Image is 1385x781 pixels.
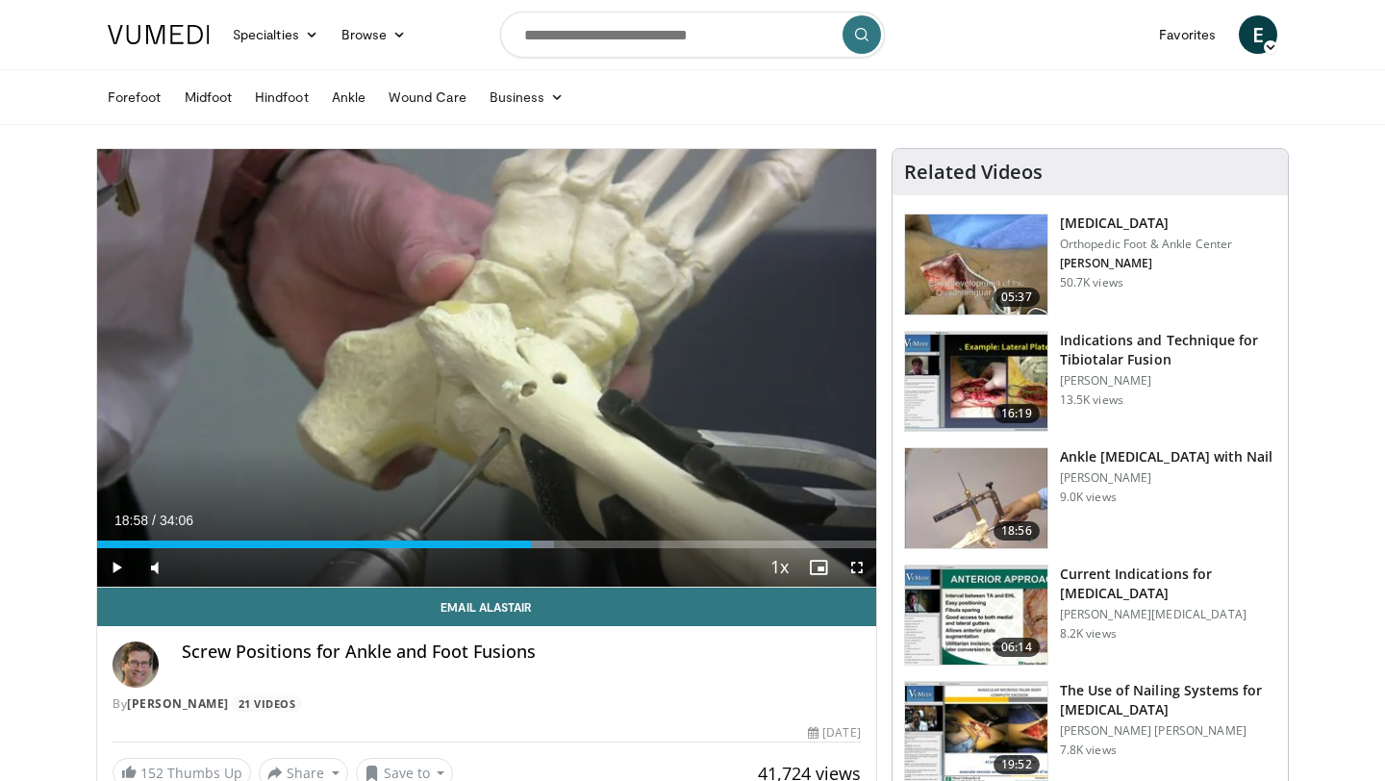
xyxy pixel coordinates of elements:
[96,78,173,116] a: Forefoot
[97,588,876,626] a: Email Alastair
[1060,565,1276,603] h3: Current Indications for [MEDICAL_DATA]
[113,642,159,688] img: Avatar
[152,513,156,528] span: /
[904,565,1276,667] a: 06:14 Current Indications for [MEDICAL_DATA] [PERSON_NAME][MEDICAL_DATA] 8.2K views
[905,214,1047,315] img: 545635_3.png.150x105_q85_crop-smart_upscale.jpg
[243,78,320,116] a: Hindfoot
[761,548,799,587] button: Playback Rate
[1060,490,1117,505] p: 9.0K views
[1060,331,1276,369] h3: Indications and Technique for Tibiotalar Fusion
[994,404,1040,423] span: 16:19
[838,548,876,587] button: Fullscreen
[500,12,885,58] input: Search topics, interventions
[1060,743,1117,758] p: 7.8K views
[232,695,302,712] a: 21 Videos
[377,78,478,116] a: Wound Care
[173,78,244,116] a: Midfoot
[904,331,1276,433] a: 16:19 Indications and Technique for Tibiotalar Fusion [PERSON_NAME] 13.5K views
[994,521,1040,541] span: 18:56
[1147,15,1227,54] a: Favorites
[1060,447,1273,466] h3: Ankle [MEDICAL_DATA] with Nail
[182,642,861,663] h4: Screw Positions for Ankle and Foot Fusions
[904,447,1276,549] a: 18:56 Ankle [MEDICAL_DATA] with Nail [PERSON_NAME] 9.0K views
[221,15,330,54] a: Specialties
[114,513,148,528] span: 18:58
[905,448,1047,548] img: 66dbdZ4l16WiJhSn4xMDoxOjBrO-I4W8.150x105_q85_crop-smart_upscale.jpg
[905,332,1047,432] img: d06e34d7-2aee-48bc-9eb9-9d6afd40d332.150x105_q85_crop-smart_upscale.jpg
[1060,214,1233,233] h3: [MEDICAL_DATA]
[1060,392,1123,408] p: 13.5K views
[994,638,1040,657] span: 06:14
[97,548,136,587] button: Play
[97,541,876,548] div: Progress Bar
[808,724,860,742] div: [DATE]
[905,566,1047,666] img: 08e4fd68-ad3e-4a26-8c77-94a65c417943.150x105_q85_crop-smart_upscale.jpg
[330,15,418,54] a: Browse
[994,755,1040,774] span: 19:52
[1060,256,1233,271] p: [PERSON_NAME]
[113,695,861,713] div: By
[1239,15,1277,54] a: E
[127,695,229,712] a: [PERSON_NAME]
[1060,723,1276,739] p: [PERSON_NAME] [PERSON_NAME]
[1060,626,1117,642] p: 8.2K views
[904,161,1043,184] h4: Related Videos
[1060,275,1123,290] p: 50.7K views
[994,288,1040,307] span: 05:37
[904,214,1276,315] a: 05:37 [MEDICAL_DATA] Orthopedic Foot & Ankle Center [PERSON_NAME] 50.7K views
[1060,607,1276,622] p: [PERSON_NAME][MEDICAL_DATA]
[799,548,838,587] button: Enable picture-in-picture mode
[1060,470,1273,486] p: [PERSON_NAME]
[160,513,193,528] span: 34:06
[108,25,210,44] img: VuMedi Logo
[136,548,174,587] button: Mute
[478,78,576,116] a: Business
[97,149,876,588] video-js: Video Player
[320,78,377,116] a: Ankle
[1060,237,1233,252] p: Orthopedic Foot & Ankle Center
[1060,373,1276,389] p: [PERSON_NAME]
[1060,681,1276,719] h3: The Use of Nailing Systems for [MEDICAL_DATA]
